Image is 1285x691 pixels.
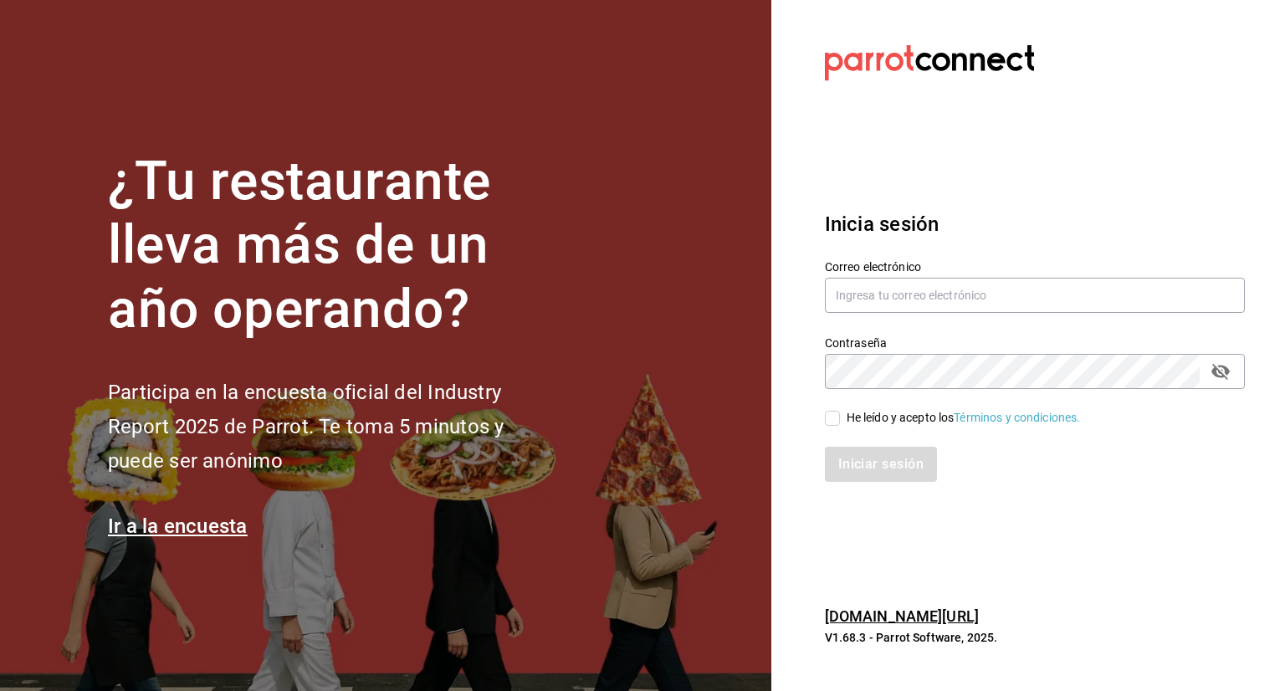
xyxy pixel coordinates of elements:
[825,629,1245,646] p: V1.68.3 - Parrot Software, 2025.
[108,150,560,342] h1: ¿Tu restaurante lleva más de un año operando?
[847,409,1081,427] div: He leído y acepto los
[1206,357,1235,386] button: passwordField
[825,607,979,625] a: [DOMAIN_NAME][URL]
[954,411,1080,424] a: Términos y condiciones.
[825,260,1245,272] label: Correo electrónico
[825,209,1245,239] h3: Inicia sesión
[108,376,560,478] h2: Participa en la encuesta oficial del Industry Report 2025 de Parrot. Te toma 5 minutos y puede se...
[825,336,1245,348] label: Contraseña
[825,278,1245,313] input: Ingresa tu correo electrónico
[108,514,248,538] a: Ir a la encuesta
